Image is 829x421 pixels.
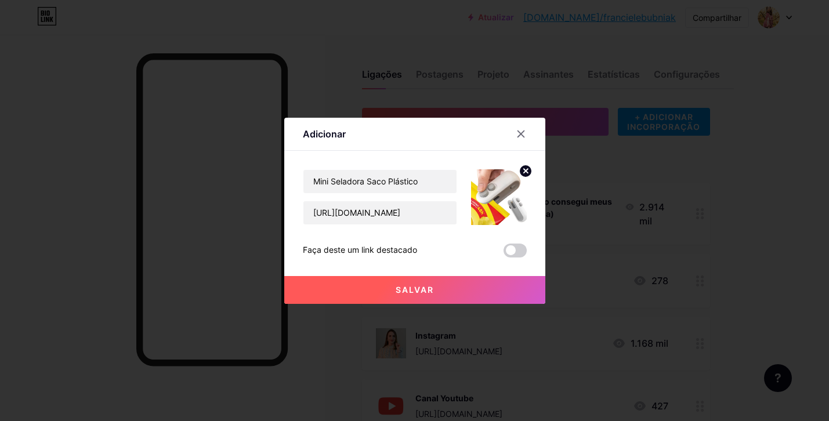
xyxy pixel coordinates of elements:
[303,201,457,224] input: URL
[303,170,457,193] input: Título
[471,169,527,225] img: link_miniatura
[303,245,417,255] font: Faça deste um link destacado
[284,276,545,304] button: Salvar
[303,128,346,140] font: Adicionar
[396,285,434,295] font: Salvar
